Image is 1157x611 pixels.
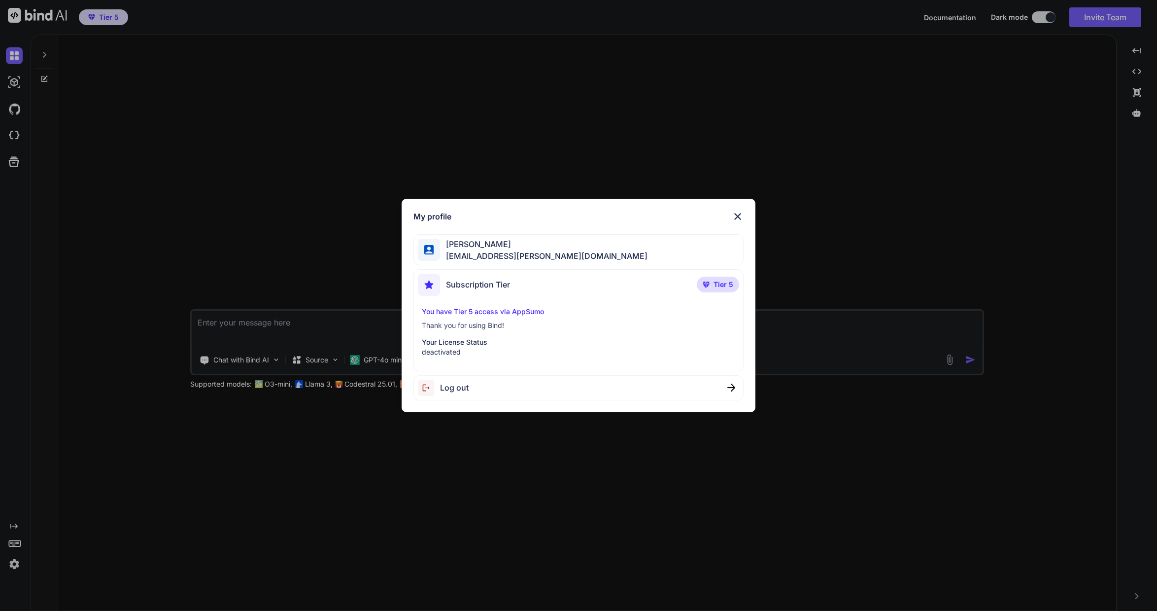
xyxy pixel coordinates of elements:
span: Log out [440,382,469,394]
img: profile [424,245,434,254]
p: Your License Status [422,337,735,347]
img: close [732,211,744,222]
span: [PERSON_NAME] [440,238,647,250]
h1: My profile [413,211,451,222]
img: logout [418,380,440,396]
span: Tier 5 [714,280,733,289]
p: You have Tier 5 access via AppSumo [422,307,735,317]
span: [EMAIL_ADDRESS][PERSON_NAME][DOMAIN_NAME] [440,250,647,262]
span: Subscription Tier [446,279,510,290]
img: premium [703,282,710,288]
p: deactivated [422,347,735,357]
img: subscription [418,274,440,296]
p: Thank you for using Bind! [422,321,735,330]
img: close [727,384,735,392]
